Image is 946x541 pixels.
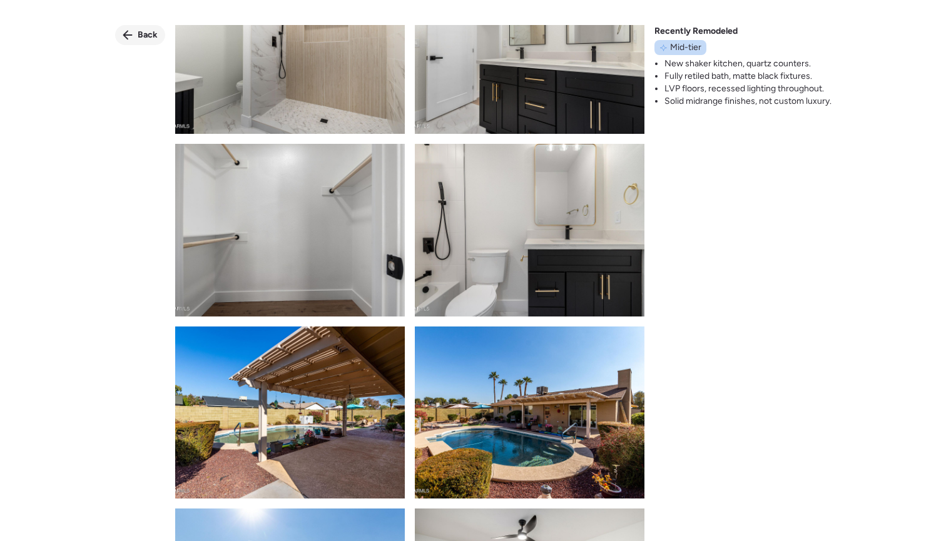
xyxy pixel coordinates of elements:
span: Back [138,29,158,41]
li: LVP floors, recessed lighting throughout. [664,83,832,95]
img: product [175,144,405,316]
li: Fully retiled bath, matte black fixtures. [664,70,832,83]
li: Solid midrange finishes, not custom luxury. [664,95,832,108]
span: Mid-tier [670,41,701,54]
li: New shaker kitchen, quartz counters. [664,58,832,70]
img: product [415,326,644,498]
span: Recently Remodeled [654,25,738,38]
img: product [415,144,644,316]
img: product [175,326,405,498]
